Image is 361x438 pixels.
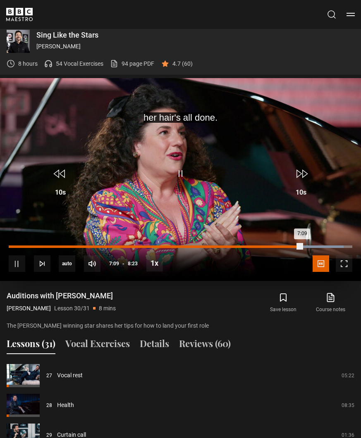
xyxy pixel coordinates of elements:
[59,255,75,272] div: Current quality: 720p
[34,255,50,272] button: Next Lesson
[18,60,38,68] p: 8 hours
[36,31,354,39] p: Sing Like the Stars
[307,291,354,315] a: Course notes
[110,60,154,68] a: 94 page PDF
[7,291,116,301] h1: Auditions with [PERSON_NAME]
[7,337,55,354] button: Lessons (31)
[99,304,116,313] p: 8 mins
[36,42,354,51] p: [PERSON_NAME]
[313,255,329,272] button: Captions
[59,255,75,272] span: auto
[57,371,83,380] a: Vocal rest
[57,401,74,409] a: Health
[84,255,100,272] button: Mute
[54,304,90,313] p: Lesson 30/31
[56,60,103,68] p: 54 Vocal Exercises
[128,256,138,271] span: 8:23
[146,255,163,271] button: Playback Rate
[140,337,169,354] button: Details
[122,261,124,267] span: -
[179,337,231,354] button: Reviews (60)
[9,245,352,248] div: Progress Bar
[7,304,51,313] p: [PERSON_NAME]
[172,60,193,68] p: 4.7 (60)
[6,8,33,21] svg: BBC Maestro
[9,255,25,272] button: Pause
[65,337,130,354] button: Vocal Exercises
[7,321,231,330] p: The [PERSON_NAME] winning star shares her tips for how to land your first role
[347,10,355,19] button: Toggle navigation
[260,291,307,315] button: Save lesson
[109,256,119,271] span: 7:09
[336,255,352,272] button: Fullscreen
